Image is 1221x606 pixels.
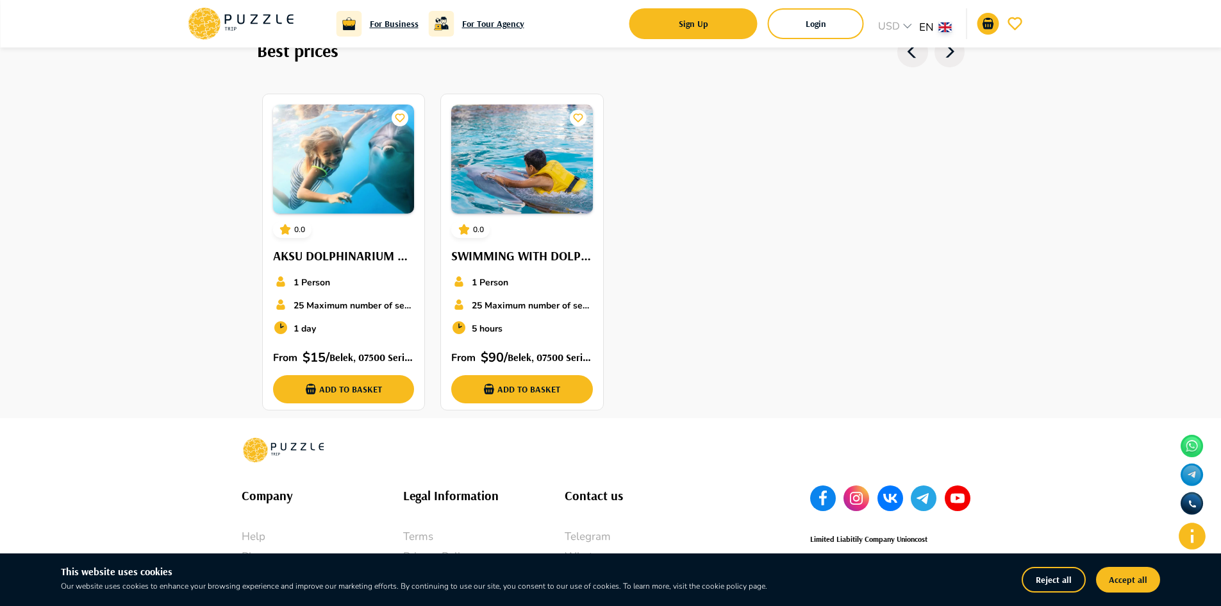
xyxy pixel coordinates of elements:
h6: Contact us [565,485,726,506]
button: card_icons [570,110,586,126]
button: card_icons [392,110,408,126]
button: signup [629,8,758,39]
p: 1 Person [472,276,508,289]
button: Reject all [1022,567,1086,593]
a: Terms [403,528,565,545]
h6: Limited Liabitily Company Unioncost [810,533,927,545]
button: card_icons [276,221,294,239]
h6: SWIMMING WITH DOLPHINS AKSU DOLPHINARIUM (BELEK & [GEOGRAPHIC_DATA]) [451,246,593,266]
h6: Belek, 07500 Serik/[GEOGRAPHIC_DATA], [GEOGRAPHIC_DATA] [329,349,415,366]
img: lang [939,22,952,32]
button: go-to-basket-submit-button [977,13,999,35]
a: Whatsapp [565,548,726,565]
p: From [273,350,303,366]
p: 5 hours [472,322,503,335]
img: PuzzleTrip [451,105,593,214]
p: 1 day [294,322,316,335]
h6: Company [242,485,403,506]
a: Telegram [565,528,726,545]
a: For Tour Agency [462,17,524,31]
a: Blog [242,548,403,565]
p: Our website uses cookies to enhance your browsing experience and improve our marketing efforts. B... [61,580,830,592]
button: add-basket-submit-button [273,375,415,403]
p: 1 Person [294,276,330,289]
a: Help [242,528,403,545]
h6: This website uses cookies [61,564,830,580]
button: card_icons [455,221,473,239]
p: / [504,348,508,367]
p: en [919,19,934,36]
p: $ [481,348,488,367]
p: / [326,348,329,367]
p: 25 Maximum number of seats [294,299,415,312]
button: add-basket-submit-button [451,375,593,403]
p: From [451,350,481,366]
button: go-to-wishlist-submit-button [1004,13,1026,35]
button: Accept all [1096,567,1160,593]
p: 15 [310,348,326,367]
a: Privacy Policy [403,548,565,565]
button: login [768,8,864,39]
p: 0.0 [294,224,305,235]
h6: Legal Information [403,485,565,506]
h6: Best prices [257,37,338,65]
p: 90 [488,348,504,367]
p: 25 Maximum number of seats [472,299,593,312]
a: For Business [370,17,419,31]
img: PuzzleTrip [273,105,415,214]
div: USD [874,19,919,37]
p: $ [303,348,310,367]
h6: AKSU DOLPHINARIUM DOLPHIN SHOW ([GEOGRAPHIC_DATA] & [GEOGRAPHIC_DATA]) [273,246,415,266]
p: 0.0 [473,224,484,235]
h6: Belek, 07500 Serik/[GEOGRAPHIC_DATA], [GEOGRAPHIC_DATA] [508,349,593,366]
